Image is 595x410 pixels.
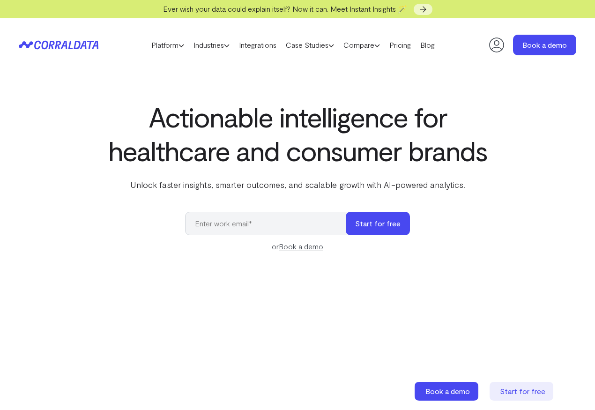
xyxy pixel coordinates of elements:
span: Book a demo [425,387,470,395]
a: Integrations [234,38,281,52]
a: Pricing [385,38,416,52]
a: Blog [416,38,439,52]
input: Enter work email* [185,212,355,235]
a: Book a demo [513,35,576,55]
a: Book a demo [415,382,480,401]
a: Book a demo [279,242,323,251]
span: Start for free [500,387,545,395]
a: Compare [339,38,385,52]
a: Platform [147,38,189,52]
p: Unlock faster insights, smarter outcomes, and scalable growth with AI-powered analytics. [106,179,489,191]
h1: Actionable intelligence for healthcare and consumer brands [106,100,489,167]
a: Start for free [490,382,555,401]
button: Start for free [346,212,410,235]
a: Case Studies [281,38,339,52]
div: or [185,241,410,252]
a: Industries [189,38,234,52]
span: Ever wish your data could explain itself? Now it can. Meet Instant Insights 🪄 [163,4,407,13]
